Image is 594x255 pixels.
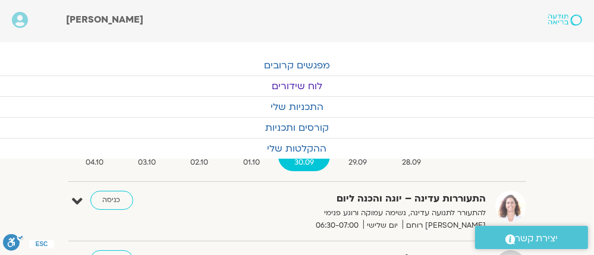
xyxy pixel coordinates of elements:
p: להתעורר לתנועה עדינה, נשימה עמוקה ורוגע פנימי [231,207,486,219]
span: 02.10 [174,156,224,169]
span: יום שלישי [363,219,403,232]
span: [PERSON_NAME] רוחם [403,219,486,232]
span: 03.10 [122,156,172,169]
strong: התעוררות עדינה – יוגה והכנה ליום [231,191,486,207]
span: 01.10 [227,156,276,169]
a: יצירת קשר [475,226,588,249]
span: 30.09 [278,156,330,169]
span: 28.09 [386,156,437,169]
a: כניסה [90,191,133,210]
span: 06:30-07:00 [312,219,363,232]
span: יצירת קשר [516,231,558,247]
span: [PERSON_NAME] [66,13,143,26]
span: 29.09 [332,156,383,169]
span: 04.10 [70,156,120,169]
